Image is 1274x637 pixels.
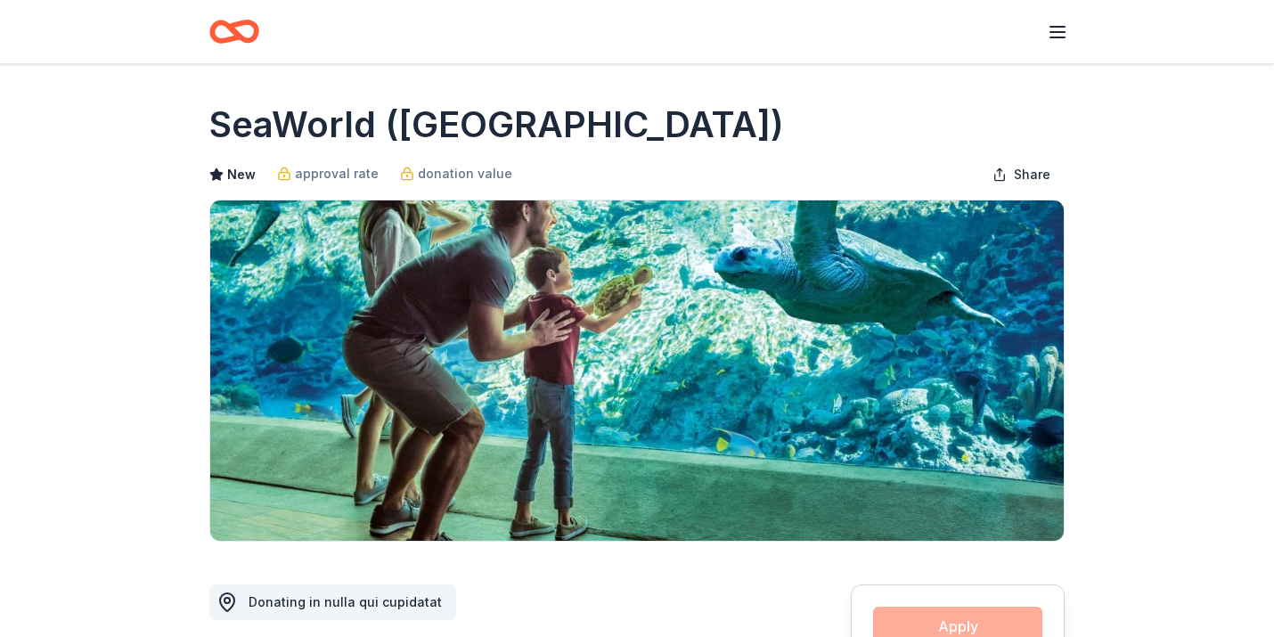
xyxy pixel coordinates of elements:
[227,164,256,185] span: New
[400,163,512,184] a: donation value
[249,594,442,609] span: Donating in nulla qui cupidatat
[209,100,784,150] h1: SeaWorld ([GEOGRAPHIC_DATA])
[418,163,512,184] span: donation value
[277,163,379,184] a: approval rate
[210,200,1064,541] img: Image for SeaWorld (San Diego)
[295,163,379,184] span: approval rate
[978,157,1065,192] button: Share
[1014,164,1050,185] span: Share
[209,11,259,53] a: Home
